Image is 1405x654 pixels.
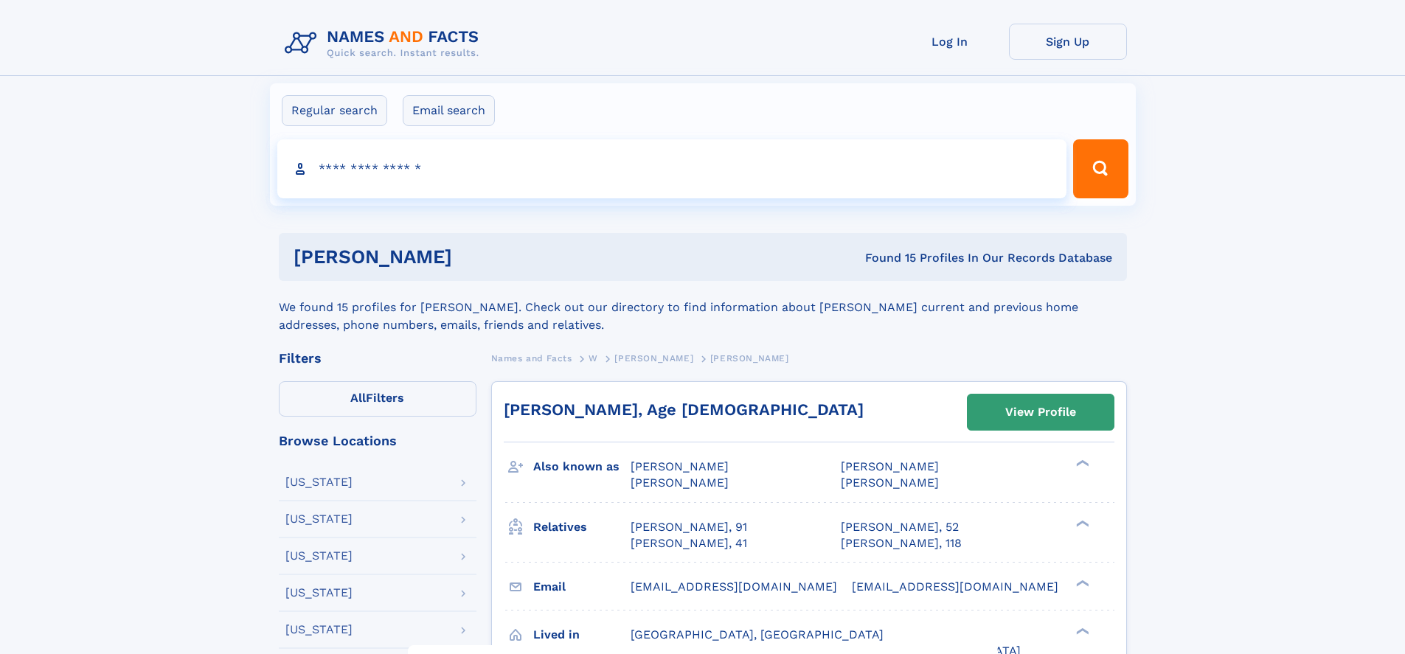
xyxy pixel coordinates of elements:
[614,349,693,367] a: [PERSON_NAME]
[1072,459,1090,468] div: ❯
[852,580,1058,594] span: [EMAIL_ADDRESS][DOMAIN_NAME]
[285,587,353,599] div: [US_STATE]
[1072,626,1090,636] div: ❯
[279,24,491,63] img: Logo Names and Facts
[533,622,631,647] h3: Lived in
[968,394,1114,430] a: View Profile
[533,574,631,599] h3: Email
[841,519,959,535] a: [PERSON_NAME], 52
[659,250,1112,266] div: Found 15 Profiles In Our Records Database
[279,352,476,365] div: Filters
[589,349,598,367] a: W
[491,349,572,367] a: Names and Facts
[279,434,476,448] div: Browse Locations
[403,95,495,126] label: Email search
[279,281,1127,334] div: We found 15 profiles for [PERSON_NAME]. Check out our directory to find information about [PERSON...
[631,459,729,473] span: [PERSON_NAME]
[614,353,693,363] span: [PERSON_NAME]
[631,580,837,594] span: [EMAIL_ADDRESS][DOMAIN_NAME]
[533,515,631,540] h3: Relatives
[631,476,729,490] span: [PERSON_NAME]
[631,535,747,552] a: [PERSON_NAME], 41
[277,139,1067,198] input: search input
[841,459,939,473] span: [PERSON_NAME]
[631,519,747,535] a: [PERSON_NAME], 91
[285,550,353,562] div: [US_STATE]
[631,627,884,641] span: [GEOGRAPHIC_DATA], [GEOGRAPHIC_DATA]
[285,624,353,636] div: [US_STATE]
[710,353,789,363] span: [PERSON_NAME]
[1072,578,1090,588] div: ❯
[589,353,598,363] span: W
[841,535,962,552] a: [PERSON_NAME], 118
[891,24,1009,60] a: Log In
[533,454,631,479] h3: Also known as
[1073,139,1128,198] button: Search Button
[282,95,387,126] label: Regular search
[350,391,366,405] span: All
[294,248,659,266] h1: [PERSON_NAME]
[1009,24,1127,60] a: Sign Up
[285,513,353,525] div: [US_STATE]
[279,381,476,417] label: Filters
[841,476,939,490] span: [PERSON_NAME]
[504,400,864,419] a: [PERSON_NAME], Age [DEMOGRAPHIC_DATA]
[1005,395,1076,429] div: View Profile
[285,476,353,488] div: [US_STATE]
[1072,518,1090,528] div: ❯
